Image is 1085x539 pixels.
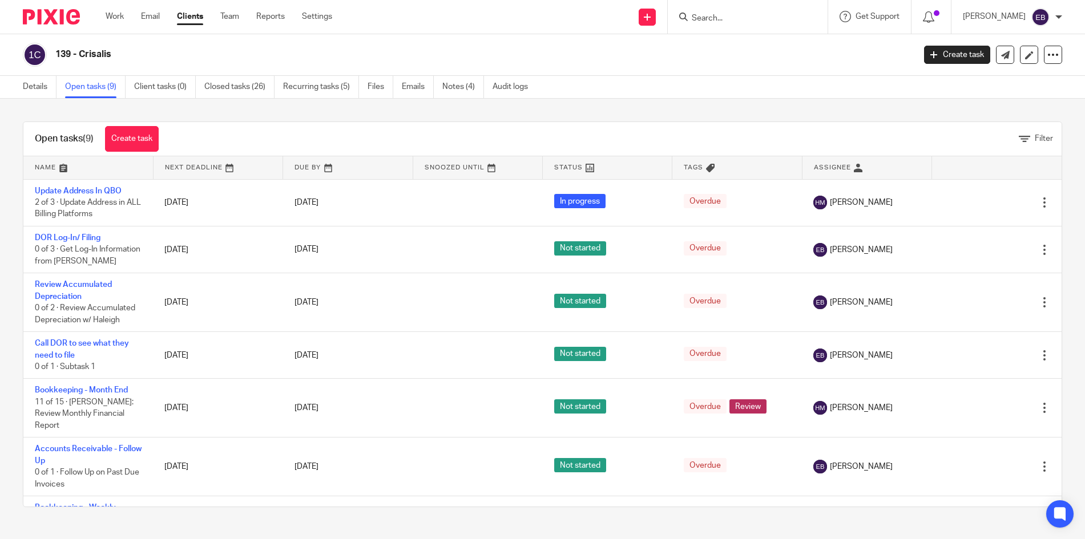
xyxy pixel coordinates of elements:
img: svg%3E [23,43,47,67]
span: [DATE] [295,246,318,254]
span: [PERSON_NAME] [830,244,893,256]
span: 2 of 3 · Update Address in ALL Billing Platforms [35,198,141,218]
td: [DATE] [153,226,283,273]
span: 0 of 1 · Subtask 1 [35,363,95,371]
span: Not started [554,294,606,308]
span: [PERSON_NAME] [830,297,893,308]
img: svg%3E [813,243,827,257]
a: Reports [256,11,285,22]
a: Notes (4) [442,76,484,98]
span: [DATE] [295,404,318,412]
span: [PERSON_NAME] [830,402,893,414]
span: [PERSON_NAME] [830,350,893,361]
td: [DATE] [153,437,283,496]
span: [DATE] [295,351,318,359]
a: Client tasks (0) [134,76,196,98]
input: Search [691,14,793,24]
span: Tags [684,164,703,171]
a: Open tasks (9) [65,76,126,98]
span: (9) [83,134,94,143]
span: Not started [554,458,606,472]
img: svg%3E [813,196,827,209]
a: Create task [105,126,159,152]
a: Create task [924,46,990,64]
a: Details [23,76,57,98]
span: Overdue [684,241,727,256]
img: svg%3E [1031,8,1050,26]
p: [PERSON_NAME] [963,11,1026,22]
span: Not started [554,399,606,414]
span: Overdue [684,347,727,361]
a: DOR Log-In/ Filing [35,234,100,242]
a: Work [106,11,124,22]
span: [PERSON_NAME] [830,197,893,208]
span: [PERSON_NAME] [830,461,893,472]
a: Clients [177,11,203,22]
img: svg%3E [813,401,827,415]
td: [DATE] [153,379,283,437]
span: Get Support [856,13,900,21]
td: [DATE] [153,273,283,332]
a: Bookkeeping - Weekly [35,504,116,512]
a: Call DOR to see what they need to file [35,339,129,359]
a: Bookkeeping - Month End [35,386,128,394]
h1: Open tasks [35,133,94,145]
a: Closed tasks (26) [204,76,275,98]
a: Email [141,11,160,22]
a: Files [368,76,393,98]
span: 0 of 2 · Review Accumulated Depreciation w/ Haleigh [35,304,135,324]
img: svg%3E [813,460,827,473]
span: Overdue [684,294,727,308]
a: Audit logs [493,76,537,98]
img: svg%3E [813,348,827,362]
span: Overdue [684,458,727,472]
span: Snoozed Until [425,164,485,171]
td: [DATE] [153,332,283,379]
a: Team [220,11,239,22]
a: Emails [402,76,434,98]
img: svg%3E [813,295,827,309]
span: [DATE] [295,298,318,306]
h2: 139 - Crisalis [55,48,737,60]
a: Accounts Receivable - Follow Up [35,445,142,464]
a: Settings [302,11,332,22]
a: Update Address In QBO [35,187,122,195]
a: Review Accumulated Depreciation [35,281,112,300]
span: In progress [554,194,606,208]
img: Pixie [23,9,80,25]
span: Not started [554,241,606,256]
span: Overdue [684,399,727,414]
span: 11 of 15 · [PERSON_NAME]: Review Monthly Financial Report [35,398,134,429]
span: [DATE] [295,463,318,471]
span: [DATE] [295,198,318,206]
span: 0 of 1 · Follow Up on Past Due Invoices [35,468,139,488]
span: Review [729,399,767,414]
span: Filter [1035,135,1053,143]
span: 0 of 3 · Get Log-In Information from [PERSON_NAME] [35,246,140,266]
td: [DATE] [153,179,283,226]
span: Overdue [684,194,727,208]
a: Recurring tasks (5) [283,76,359,98]
span: Not started [554,347,606,361]
span: Status [554,164,583,171]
